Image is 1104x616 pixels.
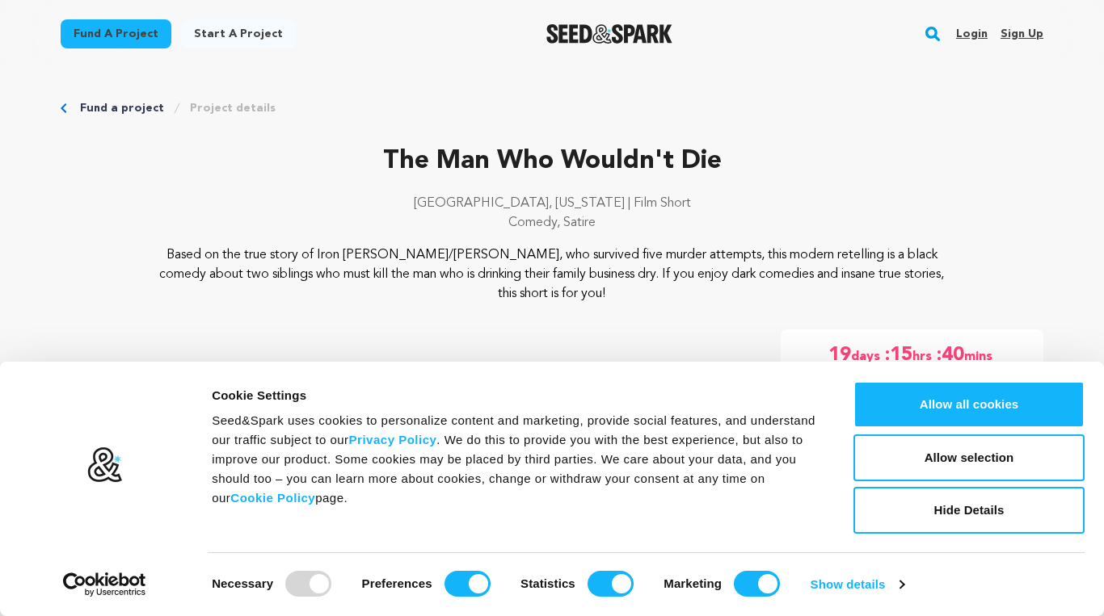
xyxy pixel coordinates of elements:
img: logo [86,446,123,484]
a: Fund a project [61,19,171,48]
span: days [851,342,883,368]
a: Seed&Spark Homepage [546,24,673,44]
span: :15 [883,342,912,368]
strong: Marketing [664,576,722,590]
a: Privacy Policy [349,433,437,446]
span: mins [964,342,996,368]
img: Seed&Spark Logo Dark Mode [546,24,673,44]
a: Start a project [181,19,296,48]
p: Based on the true story of Iron [PERSON_NAME]/[PERSON_NAME], who survived five murder attempts, t... [159,245,946,304]
div: Seed&Spark uses cookies to personalize content and marketing, provide social features, and unders... [212,411,817,508]
a: Sign up [1001,21,1043,47]
strong: Necessary [212,576,273,590]
span: :40 [935,342,964,368]
a: Cookie Policy [230,491,315,505]
div: Breadcrumb [61,100,1043,116]
a: Fund a project [80,100,164,116]
strong: Preferences [362,576,432,590]
a: Project details [190,100,276,116]
a: Login [956,21,988,47]
span: 19 [828,342,851,368]
button: Hide Details [853,487,1085,534]
p: The Man Who Wouldn't Die [61,142,1043,181]
button: Allow all cookies [853,381,1085,428]
p: Comedy, Satire [61,213,1043,233]
strong: Statistics [520,576,575,590]
p: [GEOGRAPHIC_DATA], [US_STATE] | Film Short [61,194,1043,213]
a: Usercentrics Cookiebot - opens in a new window [34,572,175,597]
a: Show details [811,572,904,597]
legend: Consent Selection [211,564,212,565]
div: Cookie Settings [212,386,817,405]
button: Allow selection [853,434,1085,481]
span: hrs [912,342,935,368]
